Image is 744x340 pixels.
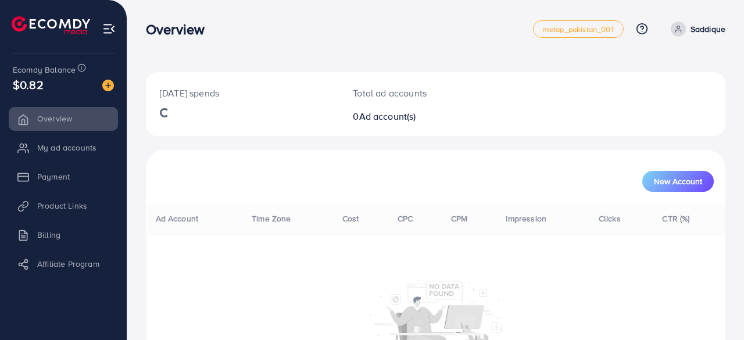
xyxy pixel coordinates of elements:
[691,22,725,36] p: Saddique
[353,111,470,122] h2: 0
[666,22,725,37] a: Saddique
[102,80,114,91] img: image
[353,86,470,100] p: Total ad accounts
[13,64,76,76] span: Ecomdy Balance
[533,20,624,38] a: metap_pakistan_001
[543,26,614,33] span: metap_pakistan_001
[102,22,116,35] img: menu
[160,86,325,100] p: [DATE] spends
[359,110,416,123] span: Ad account(s)
[13,76,44,93] span: $0.82
[146,21,214,38] h3: Overview
[642,171,714,192] button: New Account
[654,177,702,185] span: New Account
[12,16,90,34] img: logo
